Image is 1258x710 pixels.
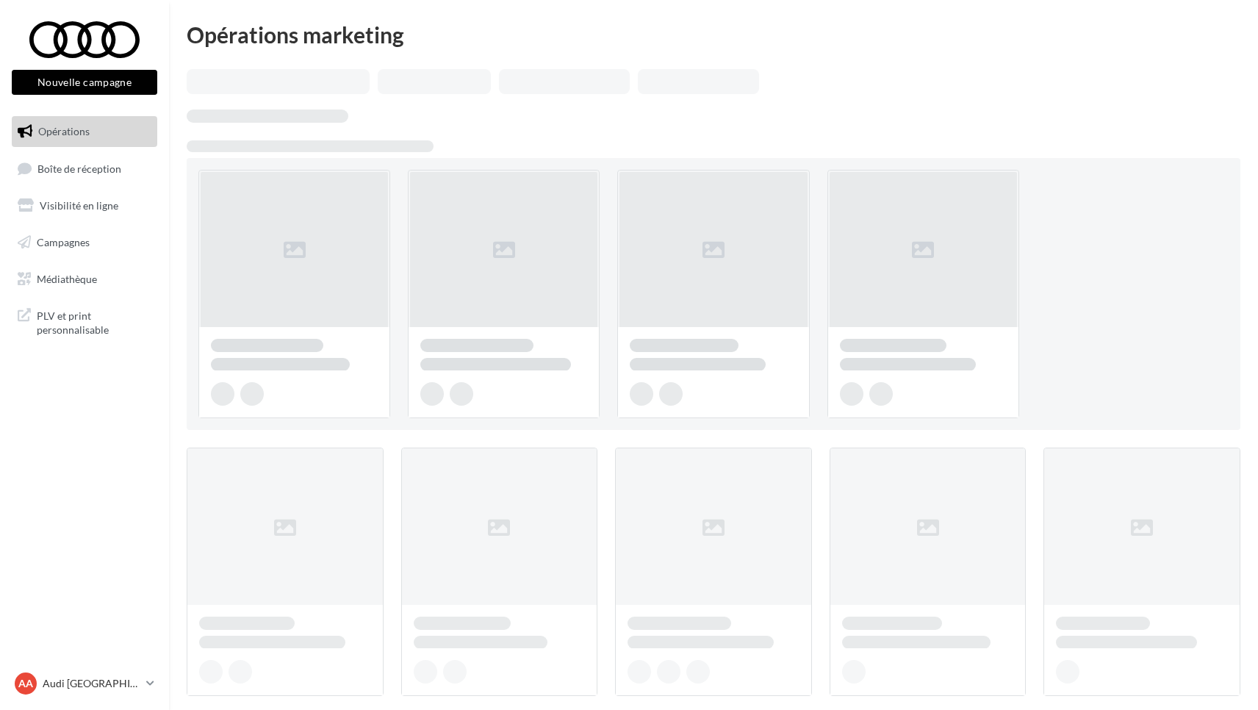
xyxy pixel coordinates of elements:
span: Visibilité en ligne [40,199,118,212]
a: Boîte de réception [9,153,160,184]
a: Visibilité en ligne [9,190,160,221]
button: Nouvelle campagne [12,70,157,95]
span: Boîte de réception [37,162,121,174]
span: Médiathèque [37,272,97,284]
a: PLV et print personnalisable [9,300,160,343]
p: Audi [GEOGRAPHIC_DATA] [43,676,140,691]
a: Opérations [9,116,160,147]
div: Opérations marketing [187,24,1240,46]
span: PLV et print personnalisable [37,306,151,337]
span: AA [18,676,33,691]
a: Médiathèque [9,264,160,295]
a: Campagnes [9,227,160,258]
a: AA Audi [GEOGRAPHIC_DATA] [12,670,157,698]
span: Opérations [38,125,90,137]
span: Campagnes [37,236,90,248]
